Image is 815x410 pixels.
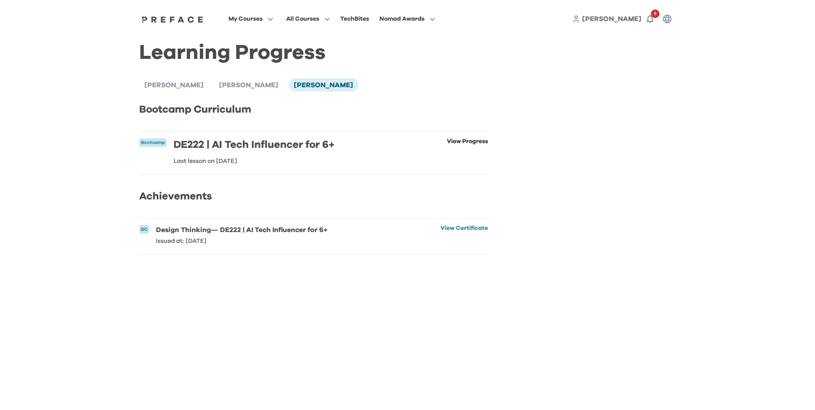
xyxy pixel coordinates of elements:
span: [PERSON_NAME] [582,15,641,22]
h2: Achievements [139,189,488,204]
a: Preface Logo [140,15,206,22]
p: Bootcamp [141,139,165,147]
button: 9 [641,10,659,28]
span: All Courses [286,14,319,24]
h6: Design Thinking — DE222 | AI Tech Influencer for 6+ [156,225,327,235]
a: [PERSON_NAME] [582,14,641,24]
p: Last lesson on [DATE] [174,158,335,164]
span: [PERSON_NAME] [219,82,278,89]
p: Issued at: [DATE] [156,238,327,244]
span: My Courses [229,14,263,24]
a: View Certificate [440,225,488,244]
button: Nomad Awards [377,13,438,24]
div: TechBites [340,14,369,24]
button: All Courses [284,13,333,24]
a: View Progress [447,138,488,164]
p: BC [141,226,147,233]
h2: Bootcamp Curriculum [139,102,488,117]
img: Preface Logo [140,16,206,23]
h1: Learning Progress [139,48,488,58]
span: [PERSON_NAME] [144,82,204,89]
span: [PERSON_NAME] [294,82,353,89]
span: Nomad Awards [379,14,424,24]
button: My Courses [226,13,276,24]
span: 9 [651,9,659,18]
h6: DE222 | AI Tech Influencer for 6+ [174,138,335,151]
